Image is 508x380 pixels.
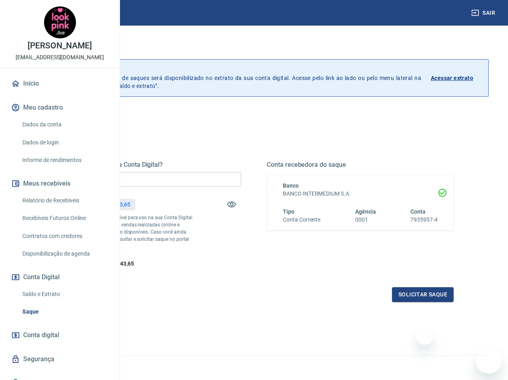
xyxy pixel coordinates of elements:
[283,216,320,224] h6: Conta Corrente
[10,75,110,92] a: Início
[10,99,110,116] button: Meu cadastro
[43,66,421,90] p: A partir de agora, o histórico de saques será disponibilizado no extrato da sua conta digital. Ac...
[355,216,376,224] h6: 0001
[54,214,194,250] p: *Corresponde ao saldo disponível para uso na sua Conta Digital Vindi. Incluindo os valores das ve...
[16,53,104,62] p: [EMAIL_ADDRESS][DOMAIN_NAME]
[43,66,421,74] p: Histórico de saques
[392,287,454,302] button: Solicitar saque
[476,348,502,374] iframe: 메시징 창을 시작하는 버튼
[19,152,110,168] a: Informe de rendimentos
[410,208,426,215] span: Conta
[267,161,454,169] h5: Conta recebedora do saque
[19,304,110,320] a: Saque
[10,350,110,368] a: Segurança
[23,330,59,341] span: Conta digital
[19,246,110,262] a: Disponibilização de agenda
[19,116,110,133] a: Dados da conta
[28,42,92,50] p: [PERSON_NAME]
[10,326,110,344] a: Conta digital
[283,190,438,198] h6: BANCO INTERMEDIUM S.A.
[410,216,438,224] h6: 7935957-4
[44,6,76,38] img: f5e2b5f2-de41-4e9a-a4e6-a6c2332be871.jpeg
[355,208,376,215] span: Agência
[19,286,110,302] a: Saldo e Extrato
[19,362,489,370] p: 2025 ©
[19,192,110,209] a: Relatório de Recebíveis
[19,134,110,151] a: Dados de login
[283,182,299,189] span: Banco
[101,260,134,267] span: R$ 12.843,65
[431,74,473,82] p: Acessar extrato
[283,208,294,215] span: Tipo
[19,210,110,226] a: Recebíveis Futuros Online
[10,175,110,192] button: Meus recebíveis
[54,161,241,169] h5: Quanto deseja sacar da Conta Digital?
[10,268,110,286] button: Conta Digital
[431,66,482,90] a: Acessar extrato
[416,329,432,345] iframe: 메시지 닫기
[19,42,489,53] h3: Saque
[470,6,498,20] button: Sair
[19,228,110,244] a: Contratos com credores
[97,200,130,209] p: R$ 12.843,65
